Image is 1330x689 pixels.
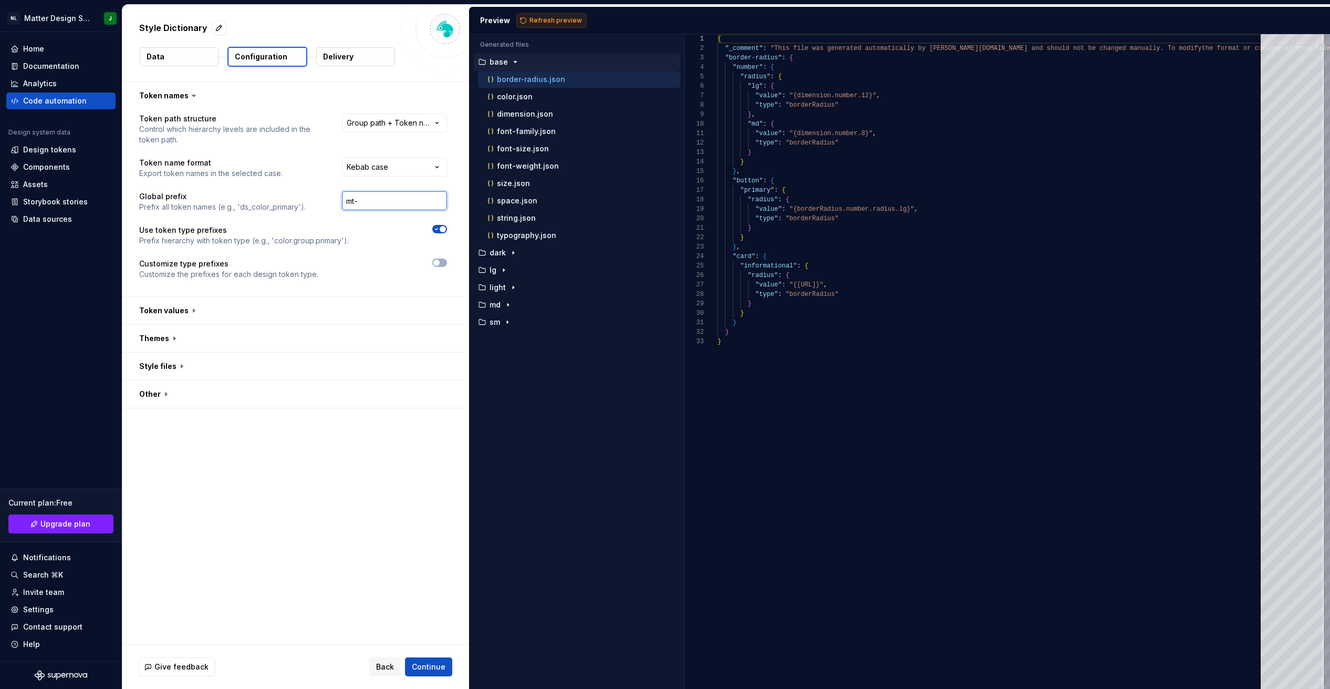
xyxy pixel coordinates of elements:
div: 12 [685,138,704,148]
span: , [914,205,918,213]
div: 32 [685,327,704,337]
span: "{dimension.number.8}" [789,130,872,137]
a: Settings [6,601,116,618]
a: Assets [6,176,116,193]
span: { [785,272,789,279]
div: 6 [685,81,704,91]
div: Help [23,639,40,650]
span: Give feedback [154,662,209,672]
span: , [876,92,880,99]
span: : [782,205,785,213]
div: Settings [23,604,54,615]
div: Notifications [23,552,71,563]
div: Components [23,162,70,172]
span: } [740,234,744,241]
span: "border-radius" [725,54,782,61]
a: Design tokens [6,141,116,158]
span: Upgrade plan [40,519,90,529]
div: Analytics [23,78,57,89]
p: Customize type prefixes [139,259,318,269]
p: Customize the prefixes for each design token type. [139,269,318,280]
span: : [778,291,782,298]
div: Contact support [23,622,82,632]
p: typography.json [497,231,556,240]
div: 31 [685,318,704,327]
span: "value" [755,205,782,213]
span: : [782,92,785,99]
button: Back [369,657,401,676]
button: light [474,282,680,293]
span: { [770,177,774,184]
p: sm [490,318,500,326]
span: : [763,120,766,128]
p: Export token names in the selected case. [139,168,283,179]
button: Data [140,47,219,66]
p: Prefix all token names (e.g., 'ds_color_primary'). [139,202,306,212]
button: color.json [478,91,680,102]
span: "value" [755,92,782,99]
div: 27 [685,280,704,290]
span: "{dimension.number.12}" [789,92,876,99]
a: Analytics [6,75,116,92]
button: dimension.json [478,108,680,120]
div: 19 [685,204,704,214]
span: : [778,272,782,279]
span: "type" [755,215,778,222]
div: 5 [685,72,704,81]
span: "lg" [747,83,763,90]
button: font-weight.json [478,160,680,172]
span: "radius" [740,73,771,80]
span: } [747,111,751,118]
span: } [732,319,736,326]
div: 21 [685,223,704,233]
button: Give feedback [139,657,215,676]
div: 23 [685,242,704,252]
a: Components [6,159,116,176]
span: { [770,64,774,71]
div: Matter Design System [24,13,91,24]
span: { [782,187,785,194]
a: Upgrade plan [8,515,113,533]
div: Current plan : Free [8,498,113,508]
span: : [763,64,766,71]
p: font-weight.json [497,162,559,170]
span: { [770,120,774,128]
button: space.json [478,195,680,207]
span: "{[URL]}" [789,281,823,289]
p: dimension.json [497,110,553,118]
span: } [740,310,744,317]
button: Delivery [316,47,395,66]
span: : [797,262,801,270]
p: Style Dictionary [139,22,207,34]
span: "button" [732,177,763,184]
button: Help [6,636,116,653]
span: "radius" [747,272,778,279]
span: "md" [747,120,763,128]
span: } [732,243,736,251]
p: Use token type prefixes [139,225,349,235]
p: base [490,58,508,66]
div: Preview [480,15,510,26]
span: : [778,215,782,222]
div: 18 [685,195,704,204]
span: "This file was generated automatically by [PERSON_NAME] [770,45,978,52]
a: Code automation [6,92,116,109]
div: 17 [685,186,704,195]
div: Data sources [23,214,72,224]
p: Configuration [235,52,287,62]
div: 9 [685,110,704,119]
span: [DOMAIN_NAME] and should not be changed manually. To modify [978,45,1201,52]
a: Supernova Logo [35,670,87,681]
span: "borderRadius" [785,101,838,109]
div: Assets [23,179,48,190]
span: "value" [755,281,782,289]
p: Generated files [480,40,674,49]
span: "{borderRadius.number.radius.lg}" [789,205,914,213]
div: 1 [685,34,704,44]
div: 30 [685,308,704,318]
div: 25 [685,261,704,271]
div: Design tokens [23,145,76,155]
span: : [778,196,782,203]
div: 4 [685,63,704,72]
div: 15 [685,167,704,176]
